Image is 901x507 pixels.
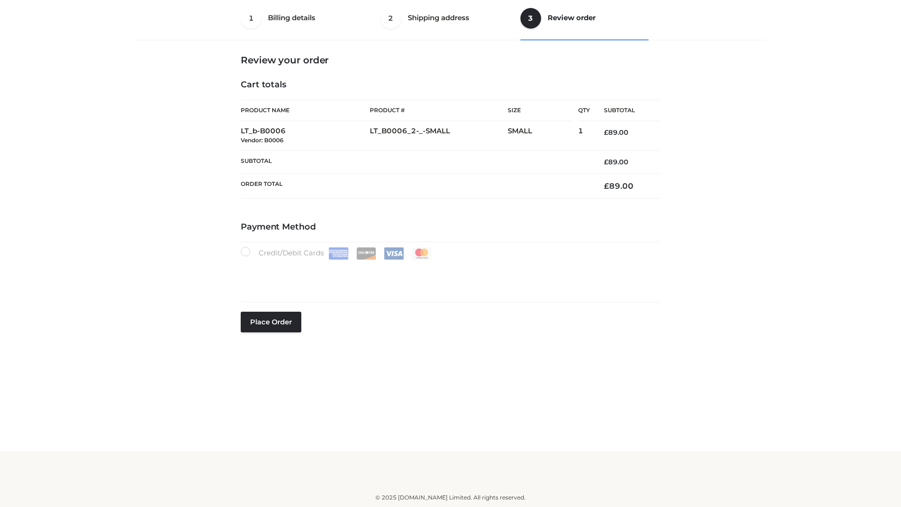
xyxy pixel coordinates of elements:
bdi: 89.00 [604,158,628,166]
img: Discover [356,247,376,260]
th: Subtotal [590,100,660,121]
th: Order Total [241,174,590,199]
td: LT_B0006_2-_-SMALL [370,121,508,151]
th: Size [508,100,573,121]
h4: Payment Method [241,222,660,232]
bdi: 89.00 [604,181,634,191]
img: Visa [384,247,404,260]
td: SMALL [508,121,578,151]
button: Place order [241,312,301,332]
div: © 2025 [DOMAIN_NAME] Limited. All rights reserved. [139,493,762,502]
bdi: 89.00 [604,128,628,137]
th: Qty [578,100,590,121]
small: Vendor: B0006 [241,137,283,144]
label: Credit/Debit Cards [241,247,433,260]
th: Product # [370,100,508,121]
td: LT_b-B0006 [241,121,370,151]
h4: Cart totals [241,80,660,90]
img: Amex [328,247,349,260]
th: Product Name [241,100,370,121]
iframe: Secure payment input frame [239,258,658,292]
img: Mastercard [412,247,432,260]
span: £ [604,128,608,137]
span: £ [604,181,609,191]
th: Subtotal [241,150,590,173]
h3: Review your order [241,54,660,66]
td: 1 [578,121,590,151]
span: £ [604,158,608,166]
